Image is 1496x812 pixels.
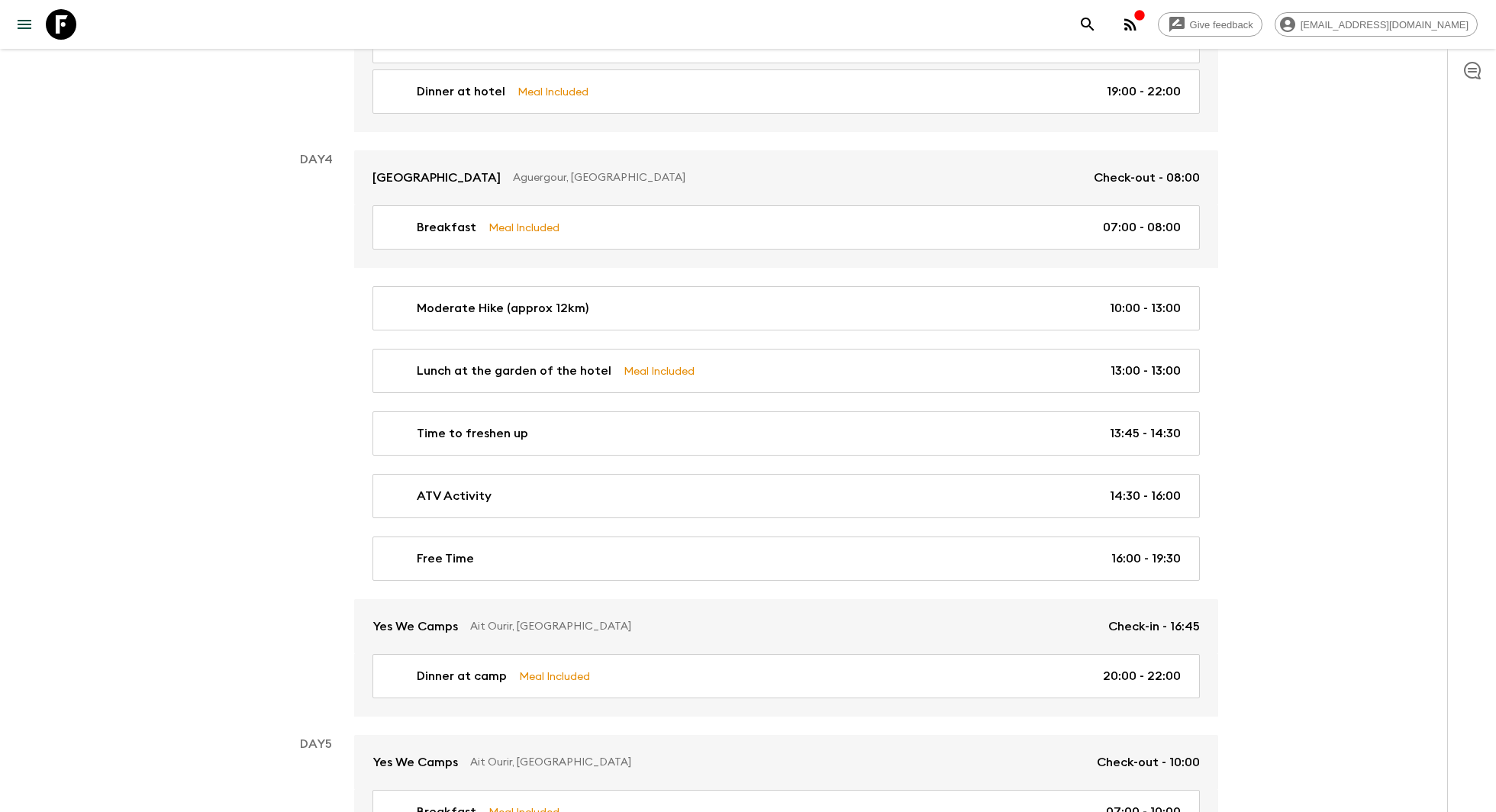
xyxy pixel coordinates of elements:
p: Check-in - 16:45 [1108,617,1200,636]
div: [EMAIL_ADDRESS][DOMAIN_NAME] [1275,12,1478,37]
p: 19:00 - 22:00 [1107,82,1181,101]
p: [GEOGRAPHIC_DATA] [372,169,501,187]
a: BreakfastMeal Included07:00 - 08:00 [372,205,1200,250]
a: Yes We CampsAit Ourir, [GEOGRAPHIC_DATA]Check-in - 16:45 [354,599,1218,654]
p: 16:00 - 19:30 [1111,549,1181,568]
p: Check-out - 08:00 [1094,169,1200,187]
p: Dinner at hotel [417,82,505,101]
a: [GEOGRAPHIC_DATA]Aguergour, [GEOGRAPHIC_DATA]Check-out - 08:00 [354,150,1218,205]
p: 13:00 - 13:00 [1111,362,1181,380]
p: Meal Included [519,668,590,685]
p: Day 5 [278,735,354,753]
p: 13:45 - 14:30 [1110,424,1181,443]
p: Day 4 [278,150,354,169]
button: menu [9,9,40,40]
p: Aguergour, [GEOGRAPHIC_DATA] [513,170,1082,185]
a: Dinner at hotelMeal Included19:00 - 22:00 [372,69,1200,114]
a: Give feedback [1158,12,1262,37]
p: 20:00 - 22:00 [1103,667,1181,685]
span: Give feedback [1182,19,1262,31]
p: Ait Ourir, [GEOGRAPHIC_DATA] [470,755,1085,770]
p: Dinner at camp [417,667,507,685]
p: Meal Included [517,83,588,100]
button: search adventures [1072,9,1103,40]
p: Ait Ourir, [GEOGRAPHIC_DATA] [470,619,1096,634]
p: Yes We Camps [372,617,458,636]
p: Meal Included [624,362,695,379]
p: Time to freshen up [417,424,528,443]
p: Free Time [417,549,474,568]
a: Dinner at campMeal Included20:00 - 22:00 [372,654,1200,698]
a: Yes We CampsAit Ourir, [GEOGRAPHIC_DATA]Check-out - 10:00 [354,735,1218,790]
p: 10:00 - 13:00 [1110,299,1181,317]
p: Check-out - 10:00 [1097,753,1200,772]
p: 07:00 - 08:00 [1103,218,1181,237]
a: ATV Activity14:30 - 16:00 [372,474,1200,518]
a: Free Time16:00 - 19:30 [372,536,1200,581]
span: [EMAIL_ADDRESS][DOMAIN_NAME] [1292,19,1477,31]
a: Lunch at the garden of the hotelMeal Included13:00 - 13:00 [372,349,1200,393]
p: Meal Included [488,219,559,236]
p: Lunch at the garden of the hotel [417,362,611,380]
p: Moderate Hike (approx 12km) [417,299,588,317]
p: ATV Activity [417,487,492,505]
p: Breakfast [417,218,476,237]
p: 14:30 - 16:00 [1110,487,1181,505]
a: Time to freshen up13:45 - 14:30 [372,411,1200,456]
a: Moderate Hike (approx 12km)10:00 - 13:00 [372,286,1200,330]
p: Yes We Camps [372,753,458,772]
